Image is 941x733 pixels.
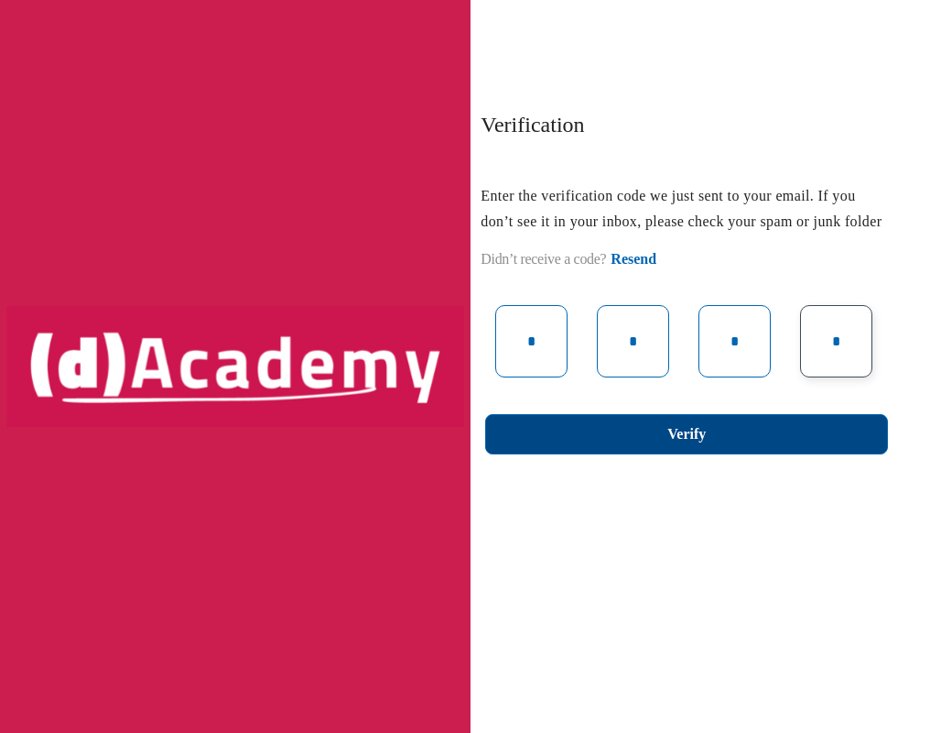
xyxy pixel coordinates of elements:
img: logo [6,306,464,427]
button: Resend [611,249,656,268]
span: Enter the verification code we just sent to your email. If you don’t see it in your inbox, please... [481,188,882,229]
div: Verify [667,421,706,447]
h3: Verification [481,110,883,140]
label: Didn’t receive a code? [481,249,606,268]
button: Verify [485,414,888,454]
